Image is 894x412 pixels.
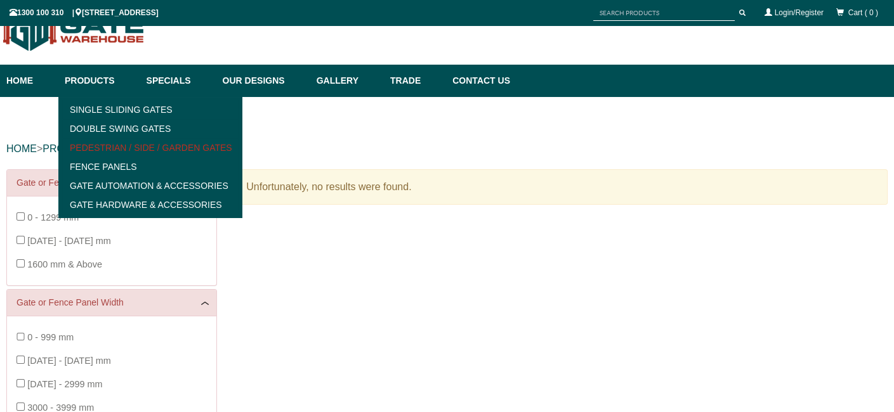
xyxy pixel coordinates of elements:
[640,73,894,368] iframe: LiveChat chat widget
[775,8,824,17] a: Login/Register
[593,5,735,21] input: SEARCH PRODUCTS
[10,8,159,17] span: 1300 100 310 | [STREET_ADDRESS]
[62,176,238,195] a: Gate Automation & Accessories
[140,65,216,97] a: Specials
[6,65,58,97] a: Home
[27,212,79,222] span: 0 - 1299 mm
[16,176,207,190] a: Gate or Fence Panel Height
[216,65,310,97] a: Our Designs
[384,65,446,97] a: Trade
[27,236,110,246] span: [DATE] - [DATE] mm
[310,65,384,97] a: Gallery
[27,259,102,269] span: 1600 mm & Above
[446,65,510,97] a: Contact Us
[62,157,238,176] a: Fence Panels
[27,332,74,342] span: 0 - 999 mm
[62,119,238,138] a: Double Swing Gates
[848,8,878,17] span: Cart ( 0 )
[6,143,37,154] a: HOME
[236,169,888,205] div: Unfortunately, no results were found.
[27,379,102,389] span: [DATE] - 2999 mm
[27,356,110,366] span: [DATE] - [DATE] mm
[58,65,140,97] a: Products
[62,100,238,119] a: Single Sliding Gates
[6,129,888,169] div: > >
[62,195,238,214] a: Gate Hardware & Accessories
[16,296,207,309] a: Gate or Fence Panel Width
[62,138,238,157] a: Pedestrian / Side / Garden Gates
[43,143,100,154] a: PRODUCTS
